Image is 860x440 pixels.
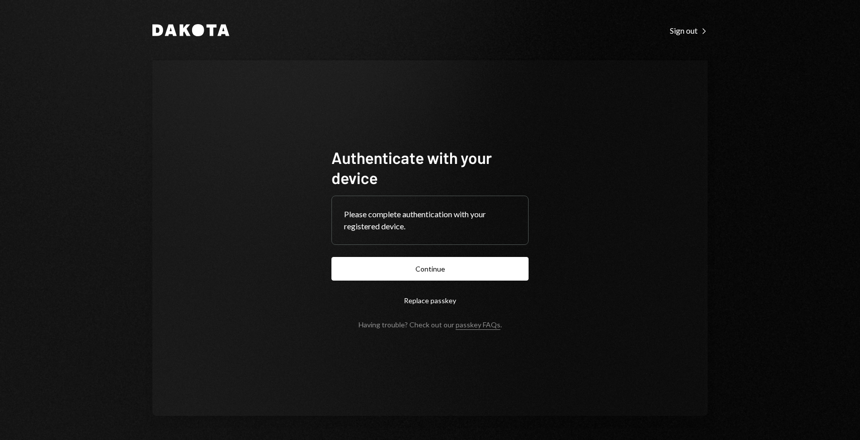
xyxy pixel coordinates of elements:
[331,147,529,188] h1: Authenticate with your device
[670,26,708,36] div: Sign out
[456,320,500,330] a: passkey FAQs
[359,320,502,329] div: Having trouble? Check out our .
[670,25,708,36] a: Sign out
[344,208,516,232] div: Please complete authentication with your registered device.
[331,257,529,281] button: Continue
[331,289,529,312] button: Replace passkey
